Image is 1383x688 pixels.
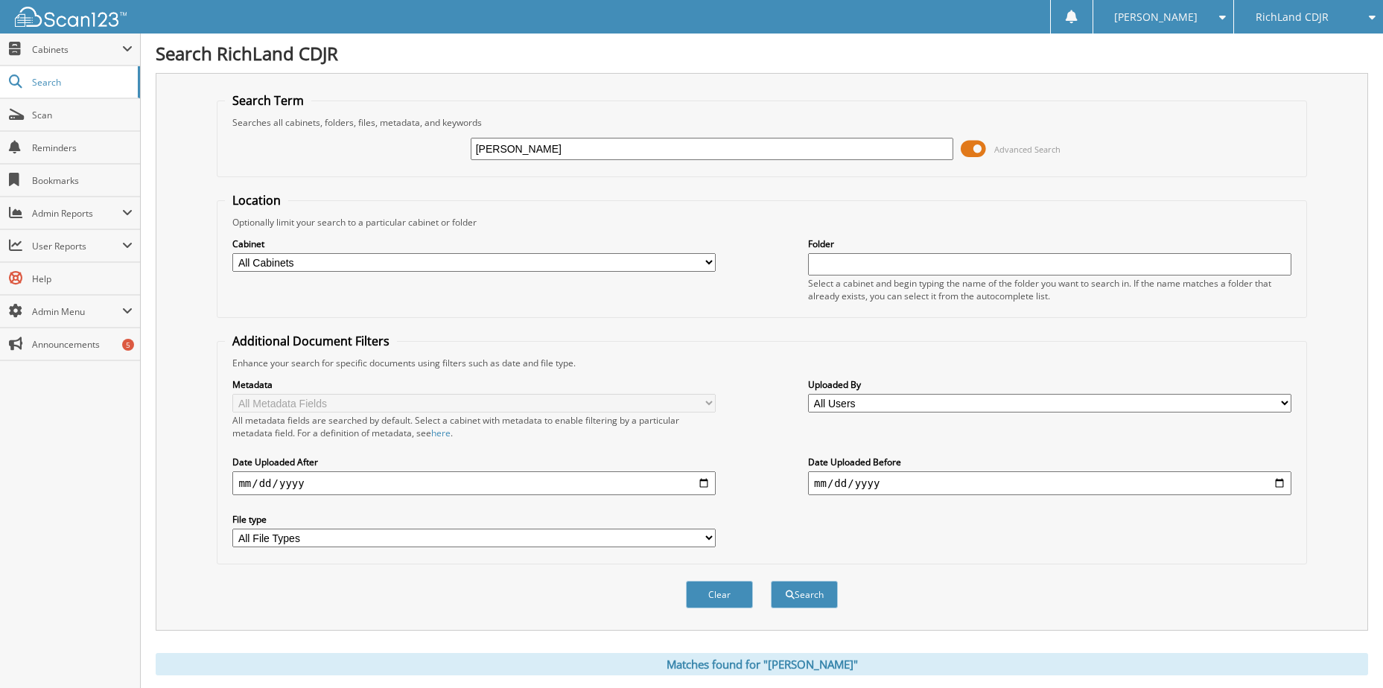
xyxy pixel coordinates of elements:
span: Help [32,273,133,285]
label: Date Uploaded After [232,456,716,468]
div: All metadata fields are searched by default. Select a cabinet with metadata to enable filtering b... [232,414,716,439]
input: end [808,471,1291,495]
label: Folder [808,238,1291,250]
span: Search [32,76,130,89]
span: Admin Reports [32,207,122,220]
label: Cabinet [232,238,716,250]
label: Date Uploaded Before [808,456,1291,468]
button: Search [771,581,838,608]
span: Advanced Search [994,144,1061,155]
legend: Search Term [225,92,311,109]
div: Enhance your search for specific documents using filters such as date and file type. [225,357,1298,369]
legend: Location [225,192,288,208]
span: RichLand CDJR [1256,13,1329,22]
label: Uploaded By [808,378,1291,391]
span: Admin Menu [32,305,122,318]
span: Announcements [32,338,133,351]
div: 5 [122,339,134,351]
span: Bookmarks [32,174,133,187]
img: scan123-logo-white.svg [15,7,127,27]
div: Optionally limit your search to a particular cabinet or folder [225,216,1298,229]
button: Clear [686,581,753,608]
span: [PERSON_NAME] [1114,13,1198,22]
div: Searches all cabinets, folders, files, metadata, and keywords [225,116,1298,129]
h1: Search RichLand CDJR [156,41,1368,66]
span: Cabinets [32,43,122,56]
legend: Additional Document Filters [225,333,397,349]
span: User Reports [32,240,122,252]
span: Scan [32,109,133,121]
span: Reminders [32,141,133,154]
input: start [232,471,716,495]
div: Matches found for "[PERSON_NAME]" [156,653,1368,675]
label: File type [232,513,716,526]
div: Select a cabinet and begin typing the name of the folder you want to search in. If the name match... [808,277,1291,302]
a: here [431,427,451,439]
label: Metadata [232,378,716,391]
